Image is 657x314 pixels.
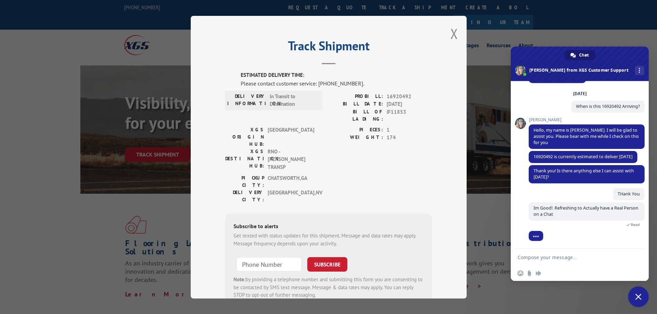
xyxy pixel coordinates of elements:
span: Audio message [536,271,541,276]
span: Chat [579,50,589,60]
label: WEIGHT: [329,134,383,142]
span: [GEOGRAPHIC_DATA] , NV [268,189,314,203]
span: THank You [618,191,640,197]
span: RNO - [PERSON_NAME] TRANSP [268,148,314,171]
div: Subscribe to alerts [233,222,424,232]
span: 174 [387,134,432,142]
span: Read [631,222,640,227]
input: Phone Number [236,257,302,272]
textarea: Compose your message... [518,249,628,266]
div: Please contact customer service: [PHONE_NUMBER]. [241,79,432,87]
span: IF11853 [387,108,432,122]
span: Send a file [527,271,532,276]
span: Insert an emoji [518,271,523,276]
button: SUBSCRIBE [307,257,347,272]
label: DELIVERY INFORMATION: [227,92,266,108]
span: Thank you! Is there anything else I can assist with [DATE]? [534,168,634,180]
span: When is this 16920492 Arriving? [576,103,640,109]
h2: Track Shipment [225,41,432,54]
span: [GEOGRAPHIC_DATA] [268,126,314,148]
span: 1 [387,126,432,134]
div: [DATE] [573,92,587,96]
span: In Transit to Destination [270,92,316,108]
span: 16920492 [387,92,432,100]
label: PROBILL: [329,92,383,100]
label: PIECES: [329,126,383,134]
a: Chat [564,50,596,60]
label: BILL DATE: [329,100,383,108]
label: XGS ORIGIN HUB: [225,126,264,148]
label: DELIVERY CITY: [225,189,264,203]
label: BILL OF LADING: [329,108,383,122]
strong: Note: [233,276,246,283]
span: [PERSON_NAME] [529,118,645,122]
div: Get texted with status updates for this shipment. Message and data rates may apply. Message frequ... [233,232,424,247]
span: CHATSWORTH , GA [268,174,314,189]
label: PICKUP CITY: [225,174,264,189]
button: Close modal [450,24,458,43]
span: Hello, my name is [PERSON_NAME]. I will be glad to assist you. Please bear with me while I check ... [534,127,639,145]
span: [DATE] [387,100,432,108]
label: XGS DESTINATION HUB: [225,148,264,171]
span: 16920492 is currently estimated to deliver [DATE] [534,154,633,160]
label: ESTIMATED DELIVERY TIME: [241,71,432,79]
a: Close chat [628,286,649,307]
span: Im Good!. Refreshing to Actually have a Real Person on a Chat [534,205,638,217]
div: by providing a telephone number and submitting this form you are consenting to be contacted by SM... [233,276,424,299]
